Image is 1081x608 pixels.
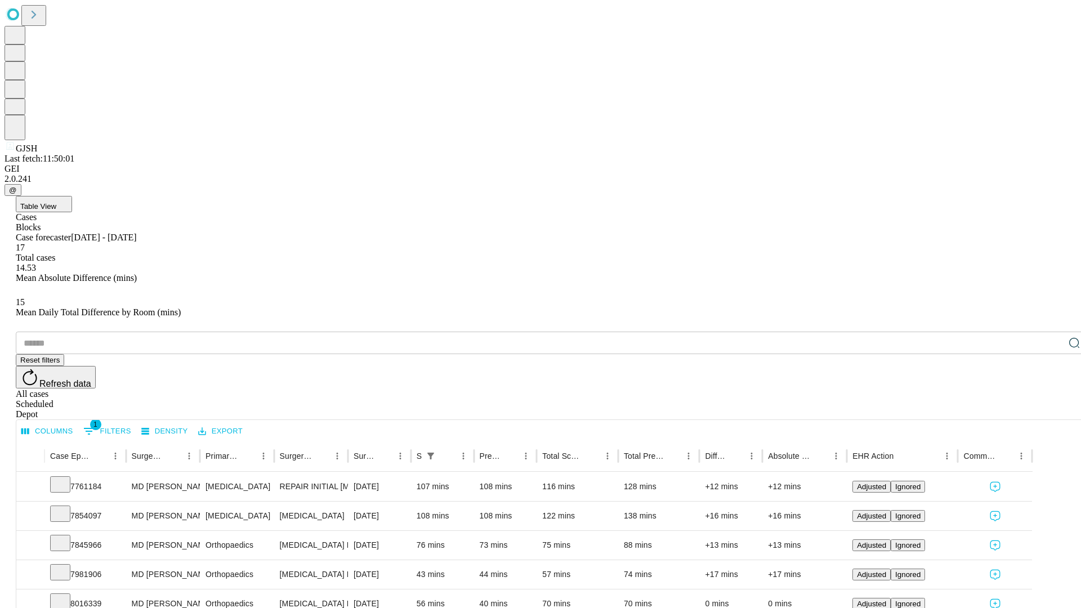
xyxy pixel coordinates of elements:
[417,502,468,530] div: 108 mins
[624,451,664,461] div: Total Predicted Duration
[518,448,534,464] button: Menu
[857,600,886,608] span: Adjusted
[50,560,120,589] div: 7981906
[181,448,197,464] button: Menu
[542,472,613,501] div: 116 mins
[132,451,164,461] div: Surgeon Name
[280,502,342,530] div: [MEDICAL_DATA]
[895,570,921,579] span: Ignored
[423,448,439,464] button: Show filters
[480,502,531,530] div: 108 mins
[16,253,55,262] span: Total cases
[542,560,613,589] div: 57 mins
[852,510,891,522] button: Adjusted
[480,531,531,560] div: 73 mins
[5,164,1076,174] div: GEI
[5,184,21,196] button: @
[939,448,955,464] button: Menu
[891,510,925,522] button: Ignored
[354,560,405,589] div: [DATE]
[812,448,828,464] button: Sort
[5,154,74,163] span: Last fetch: 11:50:01
[480,472,531,501] div: 108 mins
[166,448,181,464] button: Sort
[891,569,925,580] button: Ignored
[480,451,502,461] div: Predicted In Room Duration
[329,448,345,464] button: Menu
[81,422,134,440] button: Show filters
[206,451,238,461] div: Primary Service
[895,482,921,491] span: Ignored
[22,565,39,585] button: Expand
[705,451,727,461] div: Difference
[206,531,268,560] div: Orthopaedics
[206,472,268,501] div: [MEDICAL_DATA]
[22,507,39,526] button: Expand
[768,451,811,461] div: Absolute Difference
[354,531,405,560] div: [DATE]
[16,354,64,366] button: Reset filters
[417,560,468,589] div: 43 mins
[768,560,841,589] div: +17 mins
[857,482,886,491] span: Adjusted
[624,502,694,530] div: 138 mins
[744,448,760,464] button: Menu
[16,366,96,388] button: Refresh data
[768,472,841,501] div: +12 mins
[665,448,681,464] button: Sort
[132,531,194,560] div: MD [PERSON_NAME] [PERSON_NAME]
[705,531,757,560] div: +13 mins
[895,600,921,608] span: Ignored
[480,560,531,589] div: 44 mins
[50,472,120,501] div: 7761184
[768,502,841,530] div: +16 mins
[22,477,39,497] button: Expand
[417,472,468,501] div: 107 mins
[895,541,921,549] span: Ignored
[502,448,518,464] button: Sort
[440,448,455,464] button: Sort
[92,448,108,464] button: Sort
[455,448,471,464] button: Menu
[895,448,910,464] button: Sort
[90,419,101,430] span: 1
[206,502,268,530] div: [MEDICAL_DATA]
[19,423,76,440] button: Select columns
[852,451,894,461] div: EHR Action
[314,448,329,464] button: Sort
[108,448,123,464] button: Menu
[16,233,71,242] span: Case forecaster
[16,273,137,283] span: Mean Absolute Difference (mins)
[5,174,1076,184] div: 2.0.241
[728,448,744,464] button: Sort
[857,570,886,579] span: Adjusted
[16,144,37,153] span: GJSH
[16,196,72,212] button: Table View
[206,560,268,589] div: Orthopaedics
[354,451,376,461] div: Surgery Date
[852,481,891,493] button: Adjusted
[857,512,886,520] span: Adjusted
[891,539,925,551] button: Ignored
[1013,448,1029,464] button: Menu
[20,202,56,211] span: Table View
[139,423,191,440] button: Density
[542,451,583,461] div: Total Scheduled Duration
[240,448,256,464] button: Sort
[280,472,342,501] div: REPAIR INITIAL [MEDICAL_DATA] REDUCIBLE AGE [DEMOGRAPHIC_DATA] OR MORE
[354,472,405,501] div: [DATE]
[195,423,245,440] button: Export
[132,560,194,589] div: MD [PERSON_NAME] [PERSON_NAME]
[998,448,1013,464] button: Sort
[9,186,17,194] span: @
[624,531,694,560] div: 88 mins
[600,448,615,464] button: Menu
[681,448,696,464] button: Menu
[256,448,271,464] button: Menu
[39,379,91,388] span: Refresh data
[71,233,136,242] span: [DATE] - [DATE]
[417,531,468,560] div: 76 mins
[895,512,921,520] span: Ignored
[22,536,39,556] button: Expand
[891,481,925,493] button: Ignored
